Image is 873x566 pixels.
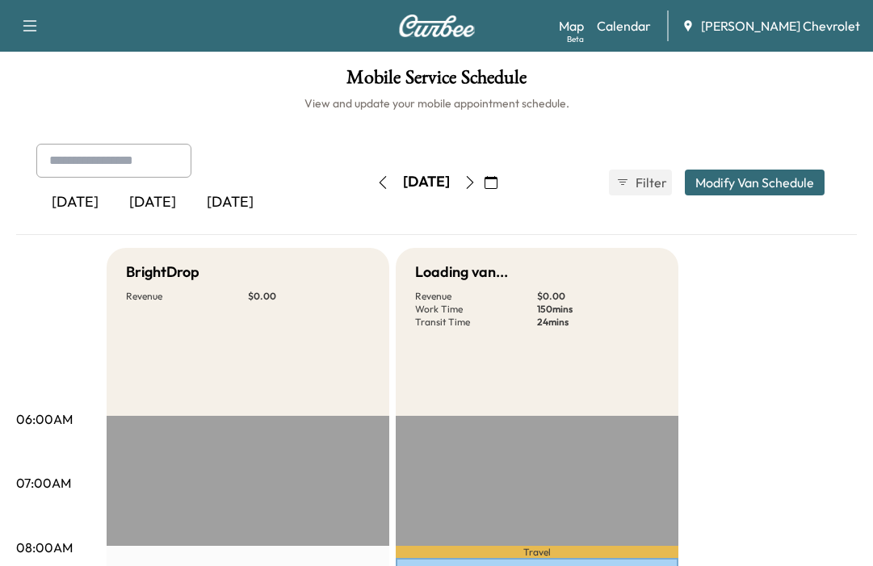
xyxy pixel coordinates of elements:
[114,184,191,221] div: [DATE]
[403,172,450,192] div: [DATE]
[16,409,73,429] p: 06:00AM
[537,303,659,316] p: 150 mins
[597,16,651,36] a: Calendar
[126,290,248,303] p: Revenue
[537,316,659,329] p: 24 mins
[685,170,825,195] button: Modify Van Schedule
[16,538,73,557] p: 08:00AM
[701,16,860,36] span: [PERSON_NAME] Chevrolet
[636,173,665,192] span: Filter
[567,33,584,45] div: Beta
[126,261,199,283] h5: BrightDrop
[415,316,537,329] p: Transit Time
[398,15,476,37] img: Curbee Logo
[609,170,672,195] button: Filter
[415,303,537,316] p: Work Time
[415,290,537,303] p: Revenue
[559,16,584,36] a: MapBeta
[16,473,71,493] p: 07:00AM
[16,95,857,111] h6: View and update your mobile appointment schedule.
[16,68,857,95] h1: Mobile Service Schedule
[248,290,370,303] p: $ 0.00
[415,261,508,283] h5: Loading van...
[396,546,678,558] p: Travel
[537,290,659,303] p: $ 0.00
[191,184,269,221] div: [DATE]
[36,184,114,221] div: [DATE]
